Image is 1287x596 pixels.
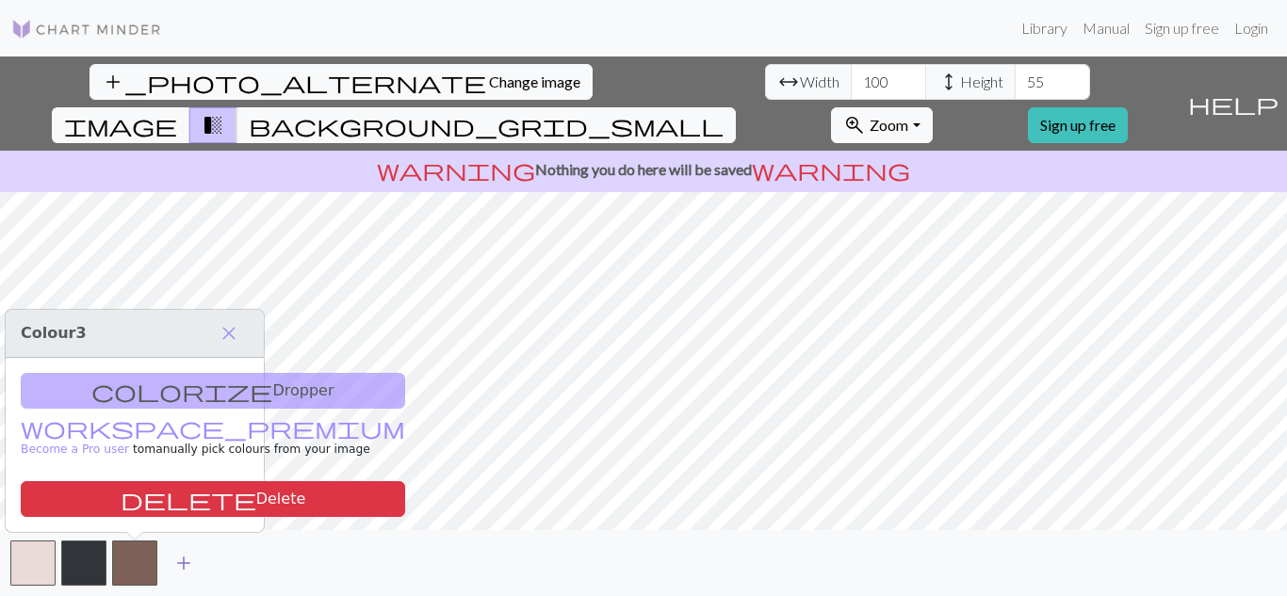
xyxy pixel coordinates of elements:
[21,414,405,441] span: workspace_premium
[21,324,87,342] span: Colour 3
[121,486,256,512] span: delete
[377,156,535,183] span: warning
[102,69,486,95] span: add_photo_alternate
[249,112,724,138] span: background_grid_small
[202,112,224,138] span: transition_fade
[21,423,405,456] small: to manually pick colours from your image
[777,69,800,95] span: arrow_range
[1227,9,1276,47] a: Login
[21,481,405,517] button: Delete color
[218,320,240,346] span: close
[1137,9,1227,47] a: Sign up free
[489,72,580,90] span: Change image
[843,112,866,138] span: zoom_in
[1180,56,1287,151] button: Help
[64,112,177,138] span: image
[937,69,960,95] span: height
[90,64,593,100] button: Change image
[1075,9,1137,47] a: Manual
[870,116,908,134] span: Zoom
[209,317,249,349] button: Close
[1188,90,1279,117] span: help
[831,107,932,143] button: Zoom
[1028,107,1128,143] a: Sign up free
[172,550,195,576] span: add
[800,71,839,93] span: Width
[1014,9,1075,47] a: Library
[21,423,405,456] a: Become a Pro user
[8,158,1279,181] p: Nothing you do here will be saved
[160,545,207,581] button: Add color
[11,18,162,40] img: Logo
[752,156,910,183] span: warning
[960,71,1003,93] span: Height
